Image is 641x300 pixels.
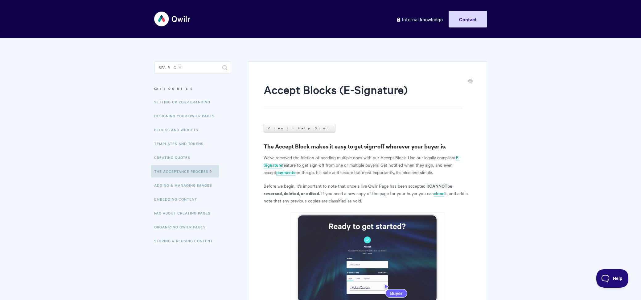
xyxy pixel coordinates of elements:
[154,123,203,136] a: Blocks and Widgets
[264,124,335,132] a: View in Help Scout
[429,182,447,189] u: CANNOT
[392,11,447,27] a: Internal knowledge
[264,182,471,204] p: Before we begin, it's important to note that once a live Qwilr Page has been accepted it . If you...
[264,154,460,169] a: E-Signature
[154,221,210,233] a: Organizing Qwilr Pages
[154,151,195,164] a: Creating Quotes
[276,169,295,176] a: payments
[154,235,217,247] a: Storing & Reusing Content
[468,78,473,85] a: Print this Article
[154,207,215,219] a: FAQ About Creating Pages
[596,269,629,288] iframe: Toggle Customer Support
[449,11,487,27] a: Contact
[154,137,208,150] a: Templates and Tokens
[434,190,444,197] a: clone
[264,154,471,176] p: We've removed the friction of needing multiple docs with our Accept Block. Use our legally compli...
[264,82,462,108] h1: Accept Blocks (E-Signature)
[154,96,215,108] a: Setting up your Branding
[154,83,231,94] h3: Categories
[154,110,219,122] a: Designing Your Qwilr Pages
[151,165,219,177] a: The Acceptance Process
[154,179,217,191] a: Adding & Managing Images
[264,142,471,151] h3: The Accept Block makes it easy to get sign-off wherever your buyer is.
[154,61,231,74] input: Search
[154,193,202,205] a: Embedding Content
[154,7,191,31] img: Qwilr Help Center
